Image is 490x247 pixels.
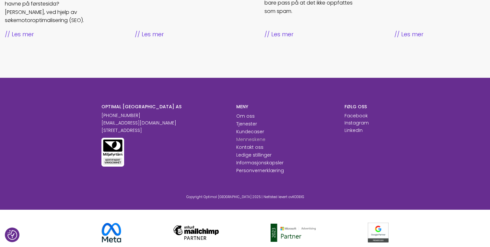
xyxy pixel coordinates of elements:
[236,113,255,119] a: Om oss
[236,121,257,127] a: Tjenester
[101,138,124,167] img: Miljøfyrtårn sertifisert virksomhet
[101,127,227,134] p: [STREET_ADDRESS]
[263,194,304,199] span: Nettsted levert av
[264,30,356,39] span: Les mer
[186,194,261,199] span: Copyright Optimal [GEOGRAPHIC_DATA] 2025
[344,127,363,134] a: LinkedIn
[7,230,17,240] img: Revisit consent button
[236,104,334,110] h6: MENY
[101,120,176,126] a: [EMAIL_ADDRESS][DOMAIN_NAME]
[236,144,263,150] a: Kontakt oss
[236,136,265,143] a: Menneskene
[236,167,284,174] a: Personvernerklæring
[344,120,369,126] a: Instagram
[5,30,96,39] span: Les mer
[236,128,264,135] a: Kundecaser
[292,194,304,199] a: KODEKS
[394,30,485,39] span: Les mer
[135,30,226,39] span: Les mer
[344,112,368,119] a: Facebook
[236,159,284,166] a: Informasjonskapsler
[7,230,17,240] button: Samtykkepreferanser
[101,104,227,110] h6: OPTIMAL [GEOGRAPHIC_DATA] AS
[344,104,389,110] h6: FØLG OSS
[236,152,272,158] a: Ledige stillinger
